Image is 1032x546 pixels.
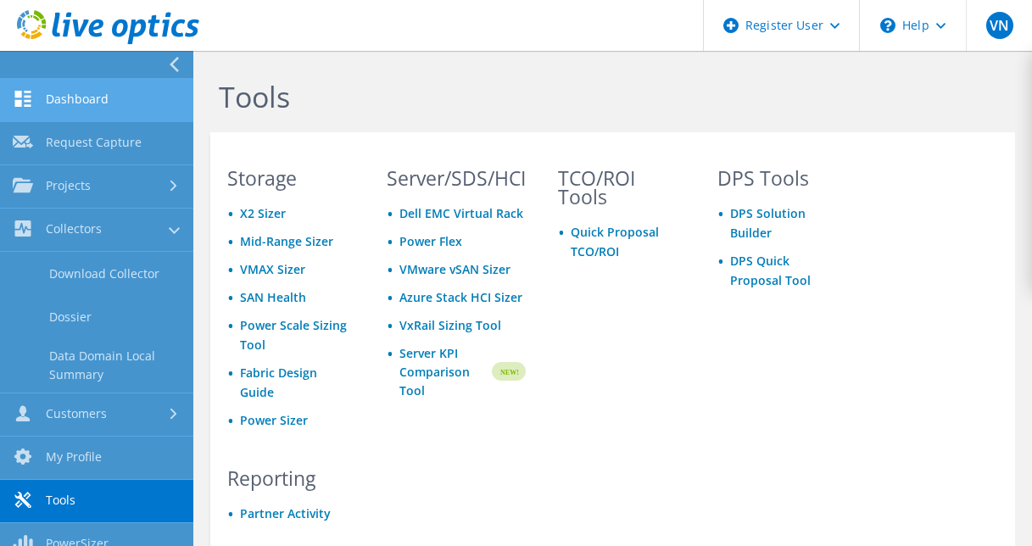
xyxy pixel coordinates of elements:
[240,205,286,221] a: X2 Sizer
[399,289,522,305] a: Azure Stack HCI Sizer
[240,233,333,249] a: Mid-Range Sizer
[240,505,331,521] a: Partner Activity
[717,169,845,187] h3: DPS Tools
[240,317,347,353] a: Power Scale Sizing Tool
[571,224,659,259] a: Quick Proposal TCO/ROI
[399,233,462,249] a: Power Flex
[986,12,1013,39] span: VN
[240,365,317,400] a: Fabric Design Guide
[387,169,526,187] h3: Server/SDS/HCI
[399,344,489,400] a: Server KPI Comparison Tool
[240,261,305,277] a: VMAX Sizer
[240,289,306,305] a: SAN Health
[558,169,685,206] h3: TCO/ROI Tools
[219,79,998,114] h1: Tools
[240,412,308,428] a: Power Sizer
[880,18,895,33] svg: \n
[730,205,806,241] a: DPS Solution Builder
[399,205,523,221] a: Dell EMC Virtual Rack
[227,469,354,487] h3: Reporting
[227,169,354,187] h3: Storage
[730,253,811,288] a: DPS Quick Proposal Tool
[399,317,501,333] a: VxRail Sizing Tool
[399,261,510,277] a: VMware vSAN Sizer
[489,343,526,401] img: new-badge.svg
